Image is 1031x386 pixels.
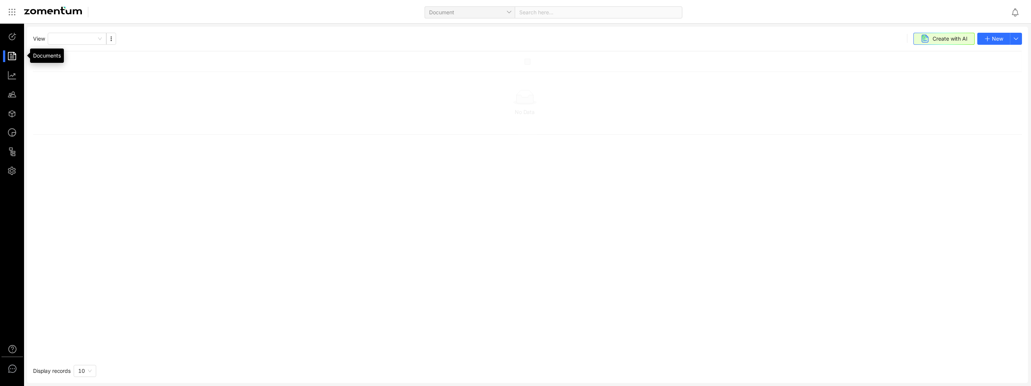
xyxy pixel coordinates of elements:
img: Zomentum Logo [24,7,82,14]
span: 10 [78,368,85,374]
span: Display records [33,368,71,374]
span: Create with AI [933,35,968,43]
img: Loading [519,117,537,135]
span: New [992,35,1003,43]
span: View [33,35,45,43]
div: Documents [30,49,64,63]
button: Create with AI [913,33,975,45]
div: Notifications [1011,3,1026,21]
button: New [977,33,1010,45]
span: Document [429,7,511,18]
